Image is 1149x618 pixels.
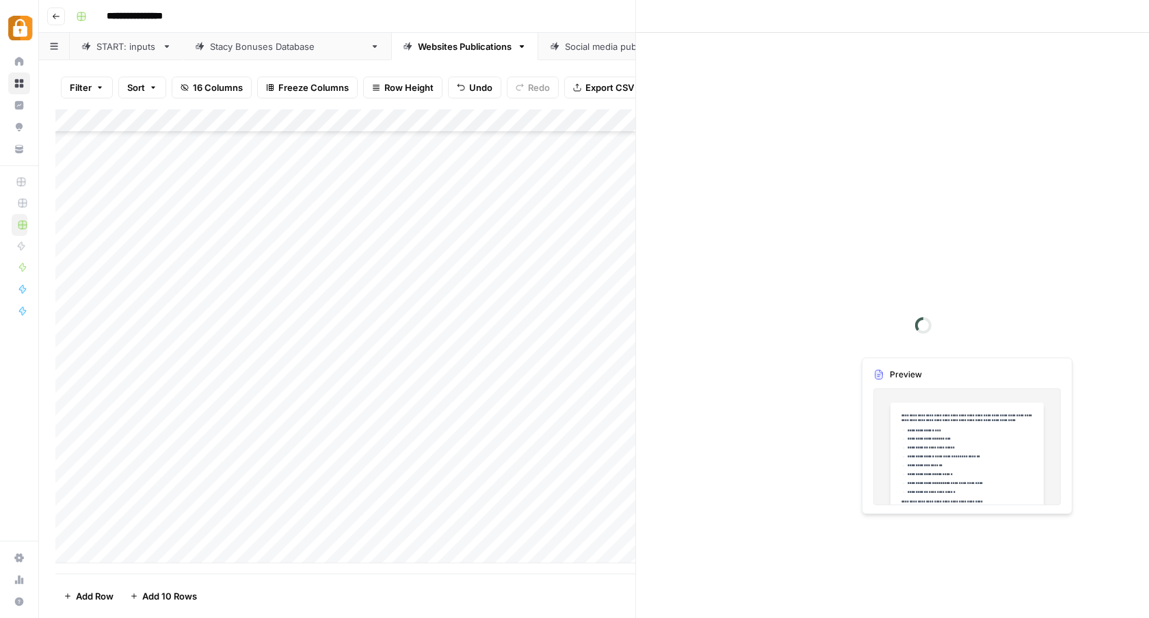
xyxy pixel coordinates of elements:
button: Add 10 Rows [122,585,205,607]
span: Undo [469,81,492,94]
span: Filter [70,81,92,94]
span: 16 Columns [193,81,243,94]
div: START: inputs [96,40,157,53]
button: Row Height [363,77,443,98]
img: Adzz Logo [8,16,33,40]
div: Websites Publications [418,40,512,53]
a: Insights [8,94,30,116]
div: Social media publications [565,40,672,53]
button: Redo [507,77,559,98]
span: Redo [528,81,550,94]
a: Social media publications [538,33,699,60]
a: Opportunities [8,116,30,138]
button: Filter [61,77,113,98]
button: Add Row [55,585,122,607]
button: Sort [118,77,166,98]
span: Freeze Columns [278,81,349,94]
button: Export CSV [564,77,643,98]
a: Settings [8,547,30,569]
div: [PERSON_NAME] Bonuses Database [210,40,365,53]
a: Websites Publications [391,33,538,60]
button: Undo [448,77,501,98]
a: [PERSON_NAME] Bonuses Database [183,33,391,60]
span: Sort [127,81,145,94]
a: Your Data [8,138,30,160]
a: START: inputs [70,33,183,60]
button: 16 Columns [172,77,252,98]
a: Usage [8,569,30,591]
button: Freeze Columns [257,77,358,98]
span: Row Height [384,81,434,94]
a: Browse [8,72,30,94]
button: Workspace: Adzz [8,11,30,45]
button: Help + Support [8,591,30,613]
span: Add 10 Rows [142,589,197,603]
span: Add Row [76,589,114,603]
a: Home [8,51,30,72]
